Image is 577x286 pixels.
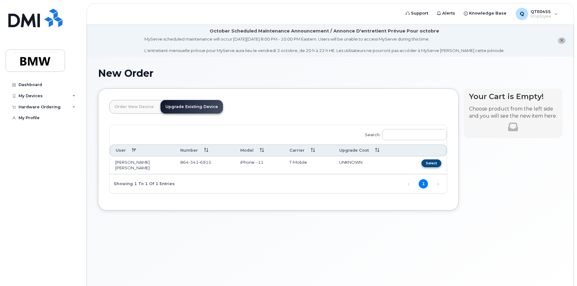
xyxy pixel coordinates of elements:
[98,68,562,79] h1: New Order
[339,160,362,165] span: UNKNOWN
[284,145,334,156] th: Carrier: activate to sort column ascending
[144,36,505,54] div: MyServe scheduled maintenance will occur [DATE][DATE] 8:00 PM - 10:00 PM Eastern. Users will be u...
[421,159,441,167] button: Select
[469,106,557,120] p: Choose product from the left side and you will see the new item here.
[550,259,572,281] iframe: Messenger Launcher
[160,100,223,114] a: Upgrade Existing Device
[210,28,439,34] div: October Scheduled Maintenance Announcement / Annonce D'entretient Prévue Pour octobre
[419,179,428,188] a: 1
[235,156,284,174] td: iPhone - 11
[109,100,159,114] a: Order New Device
[434,179,443,188] a: Next
[110,145,175,156] th: User: activate to sort column descending
[175,145,235,156] th: Number: activate to sort column ascending
[110,178,175,189] div: Showing 1 to 1 of 1 entries
[235,145,284,156] th: Model: activate to sort column ascending
[382,129,447,140] input: Search:
[180,160,211,165] span: 864
[284,156,334,174] td: T-Mobile
[189,160,199,165] span: 341
[404,179,413,188] a: Previous
[334,145,403,156] th: Upgrade Cost: activate to sort column ascending
[469,92,557,101] h4: Your Cart is Empty!
[199,160,211,165] span: 6915
[110,156,175,174] td: [PERSON_NAME] [PERSON_NAME]
[558,37,566,44] button: close notification
[361,125,447,142] label: Search:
